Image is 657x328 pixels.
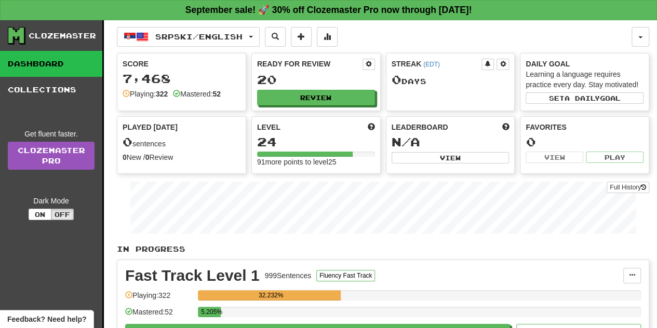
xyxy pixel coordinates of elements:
div: Get fluent faster. [8,129,95,139]
button: Search sentences [265,27,286,47]
div: Fast Track Level 1 [125,268,260,283]
div: 999 Sentences [265,270,312,281]
div: 5.205% [201,307,221,317]
div: Clozemaster [29,31,96,41]
button: Review [257,90,375,105]
p: In Progress [117,244,649,254]
button: Srpski/English [117,27,260,47]
div: 0 [526,135,643,148]
div: Day s [392,73,509,87]
div: New / Review [123,152,240,162]
div: Mastered: [173,89,221,99]
a: (EDT) [423,61,440,68]
strong: 0 [123,153,127,161]
span: Played [DATE] [123,122,178,132]
span: a daily [565,94,600,102]
div: 32.232% [201,290,341,300]
div: Favorites [526,122,643,132]
div: Playing: [123,89,168,99]
button: Full History [607,182,649,193]
button: Off [51,209,74,220]
div: 91 more points to level 25 [257,157,375,167]
button: Add sentence to collection [291,27,312,47]
strong: 0 [145,153,150,161]
div: Streak [392,59,482,69]
div: sentences [123,135,240,149]
span: Leaderboard [392,122,448,132]
button: More stats [317,27,338,47]
div: Score [123,59,240,69]
div: 24 [257,135,375,148]
button: Seta dailygoal [526,92,643,104]
div: 7,468 [123,72,240,85]
span: 0 [392,72,401,87]
span: This week in points, UTC [502,122,509,132]
button: Fluency Fast Track [316,270,375,281]
strong: 322 [156,90,168,98]
div: Learning a language requires practice every day. Stay motivated! [526,69,643,90]
div: Mastered: 52 [125,307,193,324]
span: Open feedback widget [7,314,86,324]
div: Ready for Review [257,59,363,69]
strong: September sale! 🚀 30% off Clozemaster Pro now through [DATE]! [185,5,472,15]
span: Score more points to level up [368,122,375,132]
button: Play [586,152,643,163]
span: Level [257,122,280,132]
span: Srpski / English [155,32,243,41]
button: On [29,209,51,220]
div: Playing: 322 [125,290,193,307]
button: View [526,152,583,163]
span: 0 [123,134,132,149]
div: 20 [257,73,375,86]
div: Daily Goal [526,59,643,69]
strong: 52 [212,90,221,98]
a: ClozemasterPro [8,142,95,170]
span: N/A [392,134,420,149]
div: Dark Mode [8,196,95,206]
button: View [392,152,509,163]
